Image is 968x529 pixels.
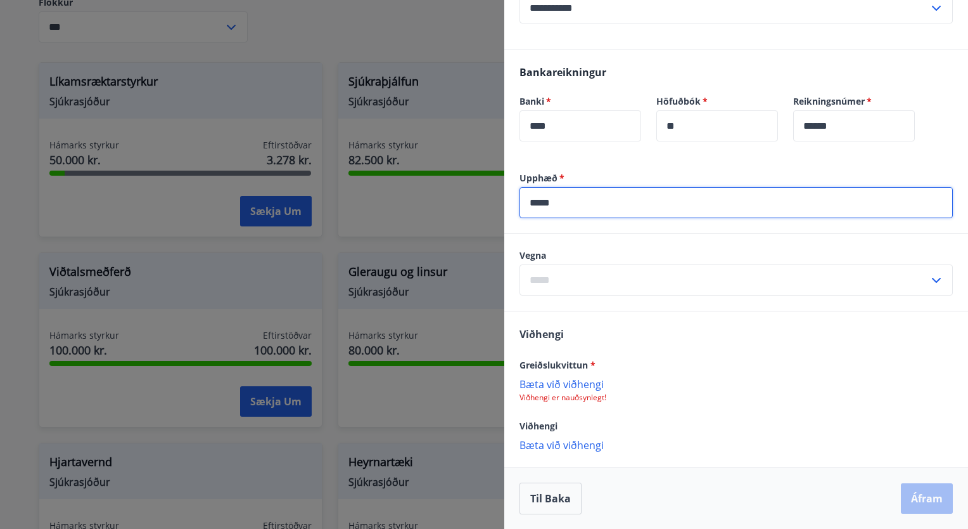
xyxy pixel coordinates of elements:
[519,377,953,390] p: Bæta við viðhengi
[519,359,595,371] span: Greiðslukvittun
[519,327,564,341] span: Viðhengi
[519,438,953,451] p: Bæta við viðhengi
[793,95,915,108] label: Reikningsnúmer
[519,393,953,403] p: Viðhengi er nauðsynlegt!
[519,249,953,262] label: Vegna
[519,172,953,185] label: Upphæð
[519,483,582,514] button: Til baka
[519,420,557,432] span: Viðhengi
[519,187,953,218] div: Upphæð
[519,65,606,79] span: Bankareikningur
[519,95,641,108] label: Banki
[656,95,778,108] label: Höfuðbók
